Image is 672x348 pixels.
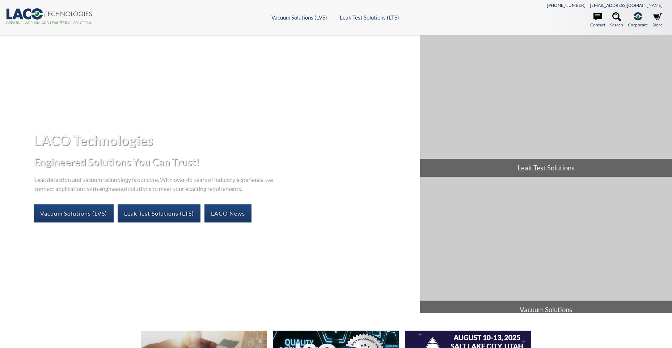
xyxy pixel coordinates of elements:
a: [EMAIL_ADDRESS][DOMAIN_NAME] [590,3,663,8]
a: Vacuum Solutions [420,177,672,319]
a: Store [652,12,663,28]
p: Leak detection and vacuum technology is our core. With over 45 years of industry experience, we c... [34,174,276,193]
span: Leak Test Solutions [420,159,672,177]
a: Contact [590,12,605,28]
a: Leak Test Solutions (LTS) [340,14,399,21]
a: Vacuum Solutions (LVS) [34,204,114,222]
a: Search [610,12,623,28]
h2: Engineered Solutions You Can Trust! [34,155,414,169]
a: Leak Test Solutions (LTS) [118,204,200,222]
h1: LACO Technologies [34,131,414,149]
a: Vacuum Solutions (LVS) [271,14,327,21]
a: Leak Test Solutions [420,35,672,177]
a: [PHONE_NUMBER] [547,3,586,8]
a: LACO News [204,204,252,222]
span: Corporate [628,21,648,28]
span: Vacuum Solutions [420,301,672,319]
